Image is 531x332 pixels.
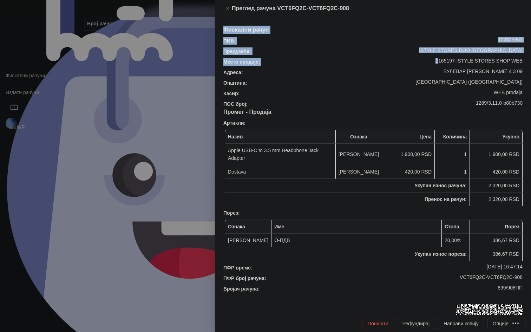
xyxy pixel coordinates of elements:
[415,251,467,257] strong: Укупан износ пореза:
[223,27,269,33] span: Фискални рачун
[223,109,271,115] span: Промет - Продаја
[225,144,336,165] td: Apple USB-C to 3.5 mm Headphone Jack Adapter
[223,120,245,126] strong: Артикли :
[442,234,470,247] td: 20,00%
[470,193,523,206] td: 2.320,00 RSD
[225,234,271,247] td: [PERSON_NAME]
[425,196,467,202] strong: Пренос на рачун :
[223,59,260,65] strong: Место продаје :
[487,318,525,329] button: Опције
[223,4,232,13] button: Close
[435,144,470,165] td: 1
[223,91,240,96] strong: Касир :
[223,265,253,271] strong: ПФР време :
[470,234,523,247] td: 386,67 RSD
[240,90,523,97] div: WEB prodaja
[223,210,240,216] strong: Порез :
[225,130,336,144] th: Назив
[223,80,247,86] strong: Општина :
[271,234,442,247] td: О-ПДВ
[223,38,236,44] strong: ПИБ :
[223,101,248,107] strong: ПОС број :
[223,286,260,292] strong: Бројач рачуна :
[470,165,523,179] td: 420,00 RSD
[336,130,382,144] th: Ознака
[442,220,470,234] th: Стопа
[225,165,336,179] td: Dostava
[470,144,523,165] td: 1.900,00 RSD
[382,165,435,179] td: 420,00 RSD
[435,130,470,144] th: Количина
[248,79,523,87] div: [GEOGRAPHIC_DATA] ([GEOGRAPHIC_DATA])
[253,264,523,272] div: [DATE] 16:47:14
[260,285,523,293] div: 899/908ПП
[470,130,523,144] th: Укупно
[248,100,523,108] div: 1289/3.11.0-b80b730
[382,144,435,165] td: 1.900,00 RSD
[470,179,523,193] td: 2.320,00 RSD
[223,48,251,54] strong: Предузеће :
[397,318,435,329] button: Рефундирај
[382,130,435,144] th: Цена
[336,144,382,165] td: [PERSON_NAME]
[470,247,523,261] td: 386,67 RSD
[271,220,442,234] th: Име
[223,275,266,281] strong: ПФР број рачуна :
[493,321,509,326] div: Опције
[470,220,523,234] th: Порез
[336,165,382,179] td: [PERSON_NAME]
[267,274,523,282] div: VCT6FQ2C-VCT6FQ2C-908
[435,165,470,179] td: 1
[232,4,523,13] div: Преглед рачуна VCT6FQ2C-VCT6FQ2C-908
[415,183,467,188] strong: Укупан износ рачуна :
[252,47,523,55] div: ISTYLE STORES DOO [GEOGRAPHIC_DATA]
[236,37,523,45] div: 102825661
[444,321,479,326] span: Направи копију
[225,220,271,234] th: Ознака
[438,318,484,329] button: Направи копију
[362,318,394,329] button: Поништи
[244,69,523,76] div: БУЛЕВАР [PERSON_NAME] 4 3 09
[223,70,243,75] strong: Адреса :
[261,58,523,66] div: 1165197-ISTYLE STORES SHOP WEB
